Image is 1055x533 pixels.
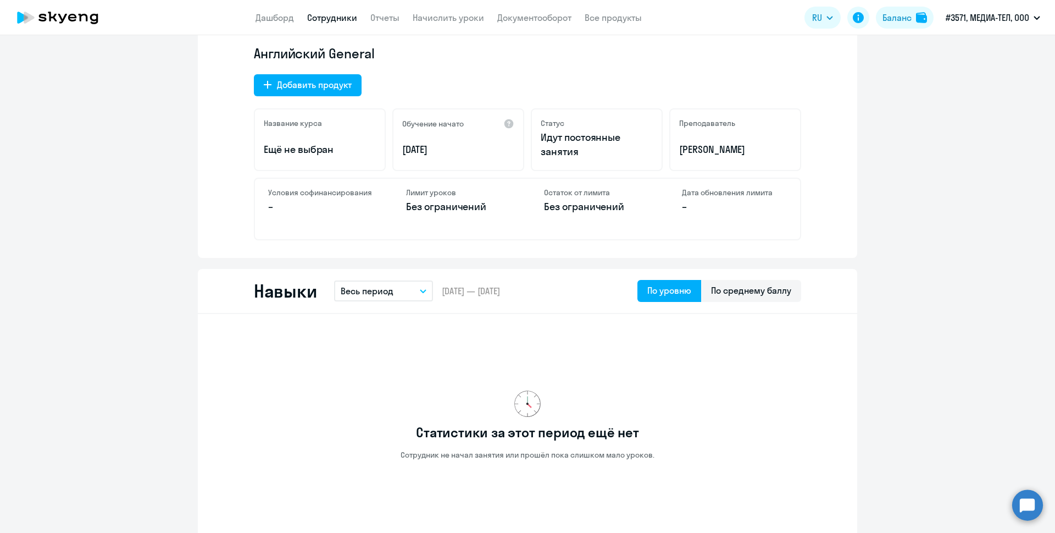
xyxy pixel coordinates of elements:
[402,119,464,129] h5: Обучение начато
[256,12,294,23] a: Дашборд
[679,142,791,157] p: [PERSON_NAME]
[254,45,375,62] span: Английский General
[882,11,912,24] div: Баланс
[264,118,322,128] h5: Название курса
[401,450,654,460] p: Сотрудник не начал занятия или прошёл пока слишком мало уроков.
[406,200,511,214] p: Без ограничений
[334,281,433,301] button: Весь период
[406,188,511,197] h4: Лимит уроков
[254,280,316,302] h2: Навыки
[268,188,373,197] h4: Условия софинансирования
[585,12,642,23] a: Все продукты
[442,285,500,297] span: [DATE] — [DATE]
[946,11,1029,24] p: #3571, МЕДИА-ТЕЛ, ООО
[254,74,362,96] button: Добавить продукт
[544,188,649,197] h4: Остаток от лимита
[812,11,822,24] span: RU
[544,200,649,214] p: Без ограничений
[916,12,927,23] img: balance
[277,78,352,91] div: Добавить продукт
[876,7,934,29] button: Балансbalance
[679,118,735,128] h5: Преподаватель
[711,284,791,297] div: По среднему баллу
[307,12,357,23] a: Сотрудники
[370,12,399,23] a: Отчеты
[647,284,691,297] div: По уровню
[682,200,787,214] p: –
[268,200,373,214] p: –
[341,284,393,298] p: Весь период
[264,142,376,157] p: Ещё не выбран
[402,142,514,157] p: [DATE]
[940,4,1046,31] button: #3571, МЕДИА-ТЕЛ, ООО
[416,424,638,441] h3: Статистики за этот период ещё нет
[682,188,787,197] h4: Дата обновления лимита
[541,130,653,159] p: Идут постоянные занятия
[497,12,571,23] a: Документооборот
[804,7,841,29] button: RU
[514,391,541,417] img: no-data
[541,118,564,128] h5: Статус
[413,12,484,23] a: Начислить уроки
